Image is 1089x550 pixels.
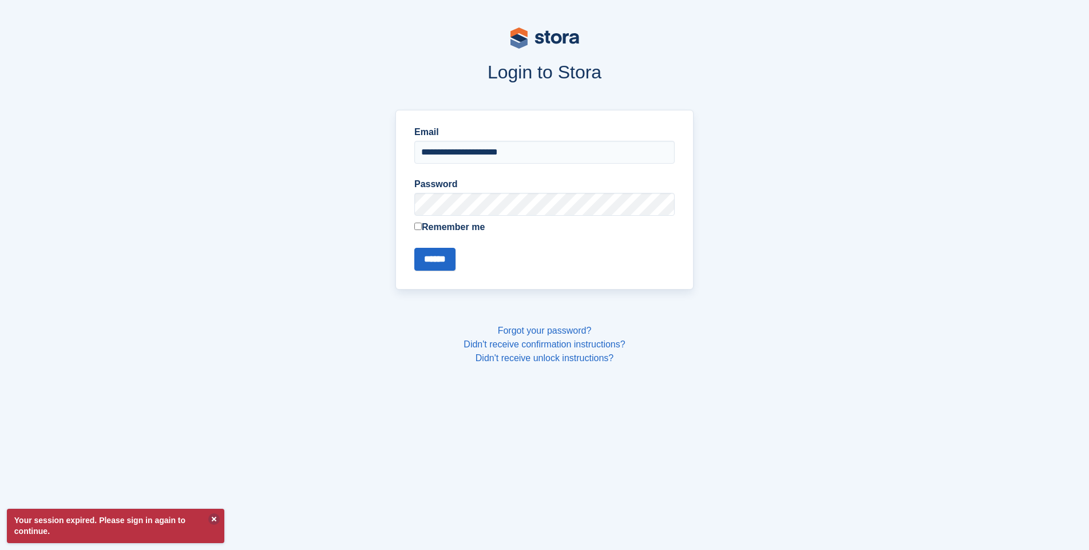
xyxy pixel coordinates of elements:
a: Didn't receive unlock instructions? [476,353,613,363]
a: Didn't receive confirmation instructions? [464,339,625,349]
p: Your session expired. Please sign in again to continue. [7,509,224,543]
input: Remember me [414,223,422,230]
label: Remember me [414,220,675,234]
label: Password [414,177,675,191]
h1: Login to Stora [177,62,912,82]
label: Email [414,125,675,139]
a: Forgot your password? [498,326,592,335]
img: stora-logo-53a41332b3708ae10de48c4981b4e9114cc0af31d8433b30ea865607fb682f29.svg [510,27,579,49]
